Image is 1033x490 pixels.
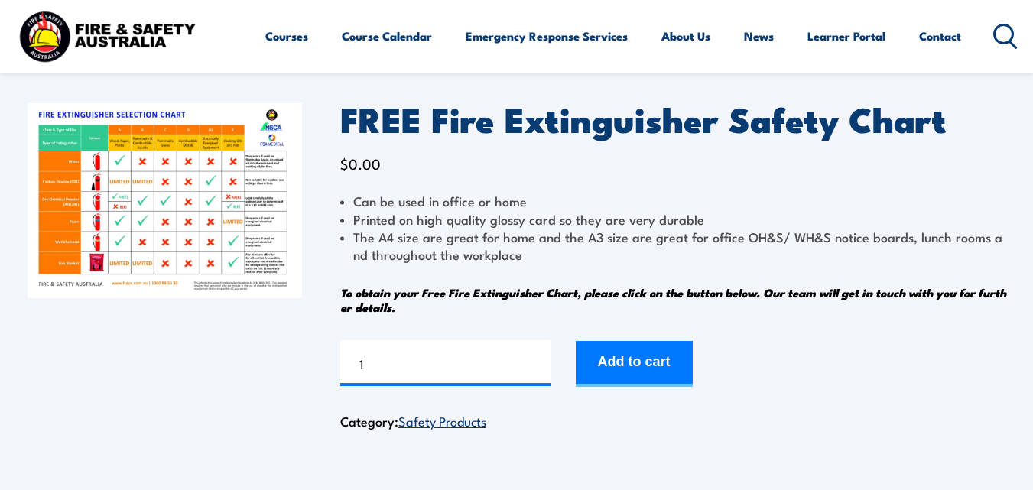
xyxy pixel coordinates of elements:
img: FREE Fire Extinguisher Safety Chart [28,103,302,298]
bdi: 0.00 [340,153,381,174]
a: Courses [265,18,308,54]
a: About Us [661,18,710,54]
input: Product quantity [340,340,551,386]
a: Safety Products [398,411,486,430]
li: The A4 size are great for home and the A3 size are great for office OH&S/ WH&S notice boards, lun... [340,228,1006,264]
span: $ [340,153,349,174]
em: To obtain your Free Fire Extinguisher Chart, please click on the button below. Our team will get ... [340,284,1006,316]
a: Course Calendar [342,18,432,54]
a: Contact [919,18,961,54]
a: Learner Portal [807,18,885,54]
li: Printed on high quality glossy card so they are very durable [340,210,1006,228]
a: News [744,18,774,54]
span: Category: [340,411,486,430]
a: Emergency Response Services [466,18,628,54]
h1: FREE Fire Extinguisher Safety Chart [340,103,1006,133]
li: Can be used in office or home [340,192,1006,209]
button: Add to cart [576,341,693,387]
